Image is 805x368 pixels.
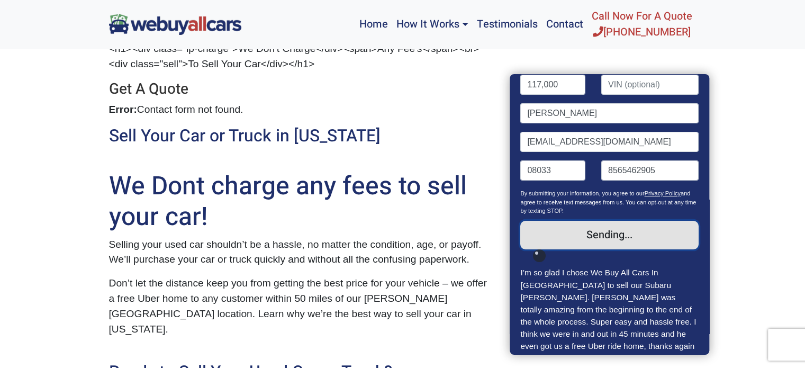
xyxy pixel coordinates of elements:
[109,41,495,72] p: <h1><div class="lp-charge">We Don't Charge</div><span>Any Fee's</span><br><div class="sell">To Se...
[109,276,495,337] p: Don’t let the distance keep you from getting the best price for your vehicle – we offer a free Ub...
[645,190,681,196] a: Privacy Policy
[109,14,241,34] img: We Buy All Cars in NJ logo
[521,189,699,221] p: By submitting your information, you agree to our and agree to receive text messages from us. You ...
[109,126,495,146] h2: Sell Your Car or Truck in [US_STATE]
[355,4,392,44] a: Home
[542,4,587,44] a: Contact
[521,266,699,364] p: I’m so glad I chose We Buy All Cars In [GEOGRAPHIC_DATA] to sell our Subaru [PERSON_NAME]. [PERSO...
[109,80,495,98] h3: Get A Quote
[109,102,495,118] p: Contact form not found.
[109,172,495,232] h2: We Dont charge any fees to sell your car!
[601,160,699,181] input: Phone
[521,75,586,95] input: Mileage
[521,160,586,181] input: Zip code
[521,132,699,152] input: Email
[521,103,699,123] input: Name
[392,4,472,44] a: How It Works
[587,4,697,44] a: Call Now For A Quote[PHONE_NUMBER]
[109,237,495,268] p: Selling your used car shouldn’t be a hassle, no matter the condition, age, or payoff. We’ll purch...
[601,75,699,95] input: VIN (optional)
[109,104,137,115] strong: Error:
[521,221,699,249] input: Sending...
[473,4,542,44] a: Testimonials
